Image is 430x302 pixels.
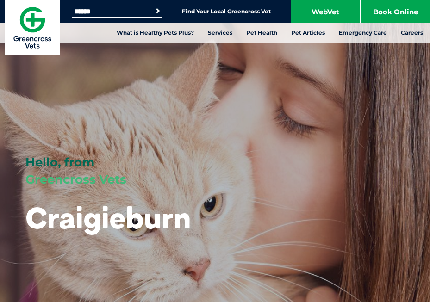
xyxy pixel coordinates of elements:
a: Pet Health [239,23,284,43]
a: Find Your Local Greencross Vet [182,8,271,15]
a: Pet Articles [284,23,332,43]
a: Emergency Care [332,23,394,43]
a: Services [201,23,239,43]
button: Search [153,6,162,16]
a: Careers [394,23,430,43]
h1: Craigieburn [25,202,191,234]
span: Greencross Vets [25,172,126,187]
a: What is Healthy Pets Plus? [110,23,201,43]
span: Hello, from [25,155,94,170]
